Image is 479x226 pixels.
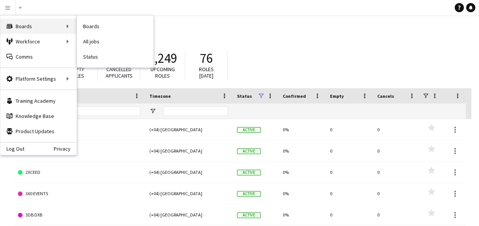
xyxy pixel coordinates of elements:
div: 0 [373,183,420,204]
div: Boards [0,19,77,34]
div: 0 [325,204,373,225]
span: 76 [200,50,213,67]
a: PROMOTEAM [18,119,140,140]
span: Confirmed [283,93,306,99]
div: 0 [325,183,373,204]
div: Workforce [0,34,77,49]
span: Active [237,127,261,133]
div: (+04) [GEOGRAPHIC_DATA] [145,140,232,161]
span: Active [237,148,261,154]
span: Roles [DATE] [199,66,214,79]
div: (+04) [GEOGRAPHIC_DATA] [145,183,232,204]
div: 0 [373,140,420,161]
a: Comms [0,49,77,64]
a: Product Updates [0,124,77,139]
div: 0% [278,162,325,183]
span: Upcoming roles [151,66,175,79]
span: Cancels [377,93,394,99]
span: 2,249 [148,50,177,67]
input: Board name Filter Input [32,107,140,116]
span: Timezone [149,93,171,99]
input: Timezone Filter Input [163,107,228,116]
div: (+04) [GEOGRAPHIC_DATA] [145,162,232,183]
a: Boards [77,19,153,34]
a: 360 EVENTS [18,183,140,204]
span: Active [237,170,261,175]
a: Status [77,49,153,64]
a: 3DB DXB [18,204,140,226]
a: Training Academy [0,93,77,108]
div: 0 [373,204,420,225]
div: 0 [325,119,373,140]
div: 0 [373,119,420,140]
a: All jobs [77,34,153,49]
div: 0% [278,140,325,161]
div: 0% [278,183,325,204]
a: Privacy [54,146,77,152]
span: Empty [330,93,344,99]
div: (+04) [GEOGRAPHIC_DATA] [145,204,232,225]
button: Open Filter Menu [149,108,156,115]
div: 0% [278,204,325,225]
span: Status [237,93,252,99]
span: Active [237,191,261,197]
div: (+04) [GEOGRAPHIC_DATA] [145,119,232,140]
div: 0% [278,119,325,140]
a: Log Out [0,146,24,152]
a: 24 DEGREES [18,140,140,162]
div: 0 [373,162,420,183]
a: 2XCEED [18,162,140,183]
div: 0 [325,140,373,161]
div: 0 [325,162,373,183]
div: Platform Settings [0,71,77,86]
a: Knowledge Base [0,108,77,124]
span: Cancelled applicants [106,66,133,79]
h1: Boards [13,29,471,40]
span: Active [237,212,261,218]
